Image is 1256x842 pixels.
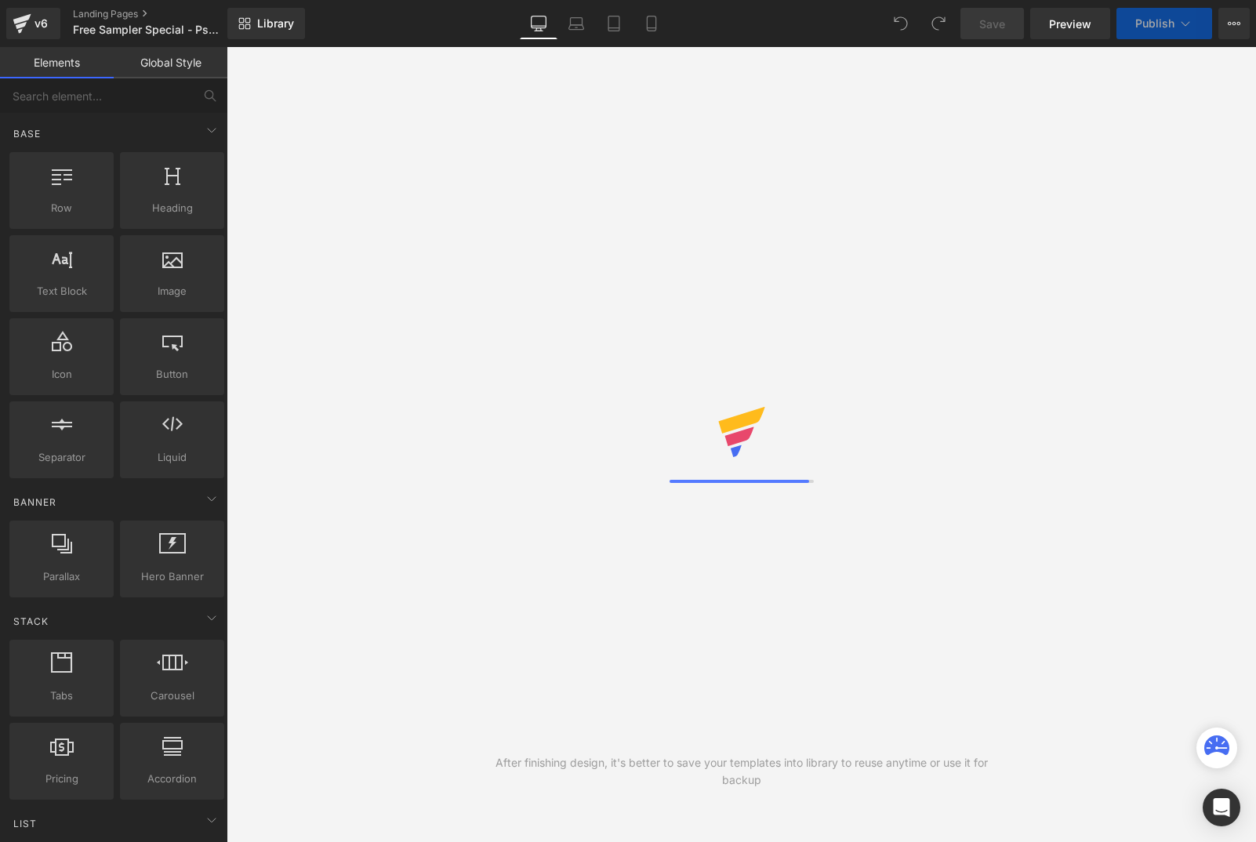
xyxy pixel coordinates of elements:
span: List [12,816,38,831]
span: Preview [1049,16,1091,32]
span: Heading [125,200,220,216]
span: Save [979,16,1005,32]
span: Publish [1135,17,1174,30]
div: After finishing design, it's better to save your templates into library to reuse anytime or use i... [484,754,999,789]
span: Row [14,200,109,216]
a: Global Style [114,47,227,78]
span: Free Sampler Special - Psycho Pharma ([DATE]) [73,24,223,36]
span: Tabs [14,688,109,704]
span: Text Block [14,283,109,299]
button: More [1218,8,1250,39]
span: Accordion [125,771,220,787]
span: Separator [14,449,109,466]
a: New Library [227,8,305,39]
a: Landing Pages [73,8,253,20]
span: Base [12,126,42,141]
a: Preview [1030,8,1110,39]
div: Open Intercom Messenger [1203,789,1240,826]
span: Pricing [14,771,109,787]
a: Tablet [595,8,633,39]
span: Library [257,16,294,31]
span: Button [125,366,220,383]
span: Banner [12,495,58,510]
span: Image [125,283,220,299]
span: Parallax [14,568,109,585]
span: Hero Banner [125,568,220,585]
span: Stack [12,614,50,629]
span: Carousel [125,688,220,704]
a: v6 [6,8,60,39]
a: Desktop [520,8,557,39]
div: v6 [31,13,51,34]
a: Laptop [557,8,595,39]
span: Icon [14,366,109,383]
button: Redo [923,8,954,39]
a: Mobile [633,8,670,39]
span: Liquid [125,449,220,466]
button: Undo [885,8,917,39]
button: Publish [1116,8,1212,39]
